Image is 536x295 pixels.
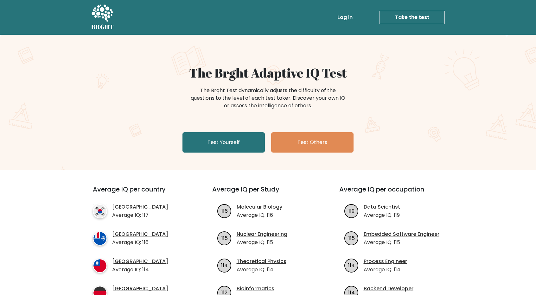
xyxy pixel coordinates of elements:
[364,211,400,219] p: Average IQ: 119
[364,258,407,265] a: Process Engineer
[348,234,354,242] text: 115
[237,258,286,265] a: Theoretical Physics
[112,211,168,219] p: Average IQ: 117
[237,203,282,211] a: Molecular Biology
[335,11,355,24] a: Log in
[93,185,189,201] h3: Average IQ per country
[91,23,114,31] h5: BRGHT
[339,185,451,201] h3: Average IQ per occupation
[112,230,168,238] a: [GEOGRAPHIC_DATA]
[221,261,228,269] text: 114
[212,185,324,201] h3: Average IQ per Study
[348,261,355,269] text: 114
[112,239,168,246] p: Average IQ: 116
[237,230,287,238] a: Nuclear Engineering
[91,3,114,32] a: BRGHT
[380,11,445,24] a: Take the test
[189,87,347,110] div: The Brght Test dynamically adjusts the difficulty of the questions to the level of each test take...
[237,211,282,219] p: Average IQ: 116
[221,234,227,242] text: 115
[112,285,168,292] a: [GEOGRAPHIC_DATA]
[364,285,413,292] a: Backend Developer
[112,266,168,273] p: Average IQ: 114
[348,207,354,214] text: 119
[112,258,168,265] a: [GEOGRAPHIC_DATA]
[112,203,168,211] a: [GEOGRAPHIC_DATA]
[182,132,265,153] a: Test Yourself
[271,132,354,153] a: Test Others
[93,231,107,246] img: country
[364,203,400,211] a: Data Scientist
[237,239,287,246] p: Average IQ: 115
[113,65,423,80] h1: The Brght Adaptive IQ Test
[364,266,407,273] p: Average IQ: 114
[364,230,439,238] a: Embedded Software Engineer
[93,204,107,218] img: country
[237,266,286,273] p: Average IQ: 114
[364,239,439,246] p: Average IQ: 115
[221,207,227,214] text: 116
[93,259,107,273] img: country
[237,285,274,292] a: Bioinformatics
